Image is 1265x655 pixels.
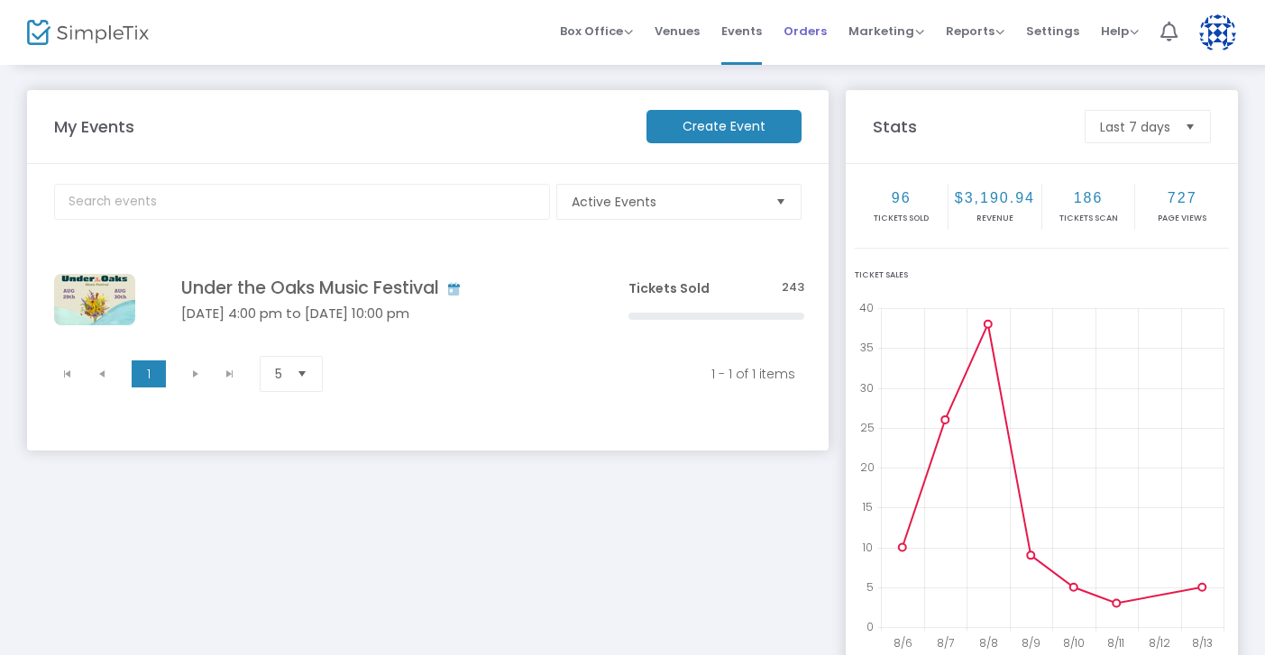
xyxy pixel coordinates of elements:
text: 25 [860,419,875,434]
span: Marketing [848,23,924,40]
text: 8/12 [1150,635,1171,650]
h2: 96 [857,189,946,206]
p: Revenue [950,213,1040,225]
kendo-pager-info: 1 - 1 of 1 items [355,365,795,383]
span: Active Events [572,193,761,211]
span: Page 1 [132,360,166,387]
span: Box Office [560,23,633,40]
div: Ticket Sales [855,269,1229,282]
span: Tickets Sold [628,279,710,297]
h2: 186 [1044,189,1133,206]
span: Orders [784,8,827,54]
text: 5 [866,578,874,594]
span: Venues [655,8,700,54]
h2: 727 [1137,189,1227,206]
span: Last 7 days [1100,118,1170,136]
m-button: Create Event [646,110,802,143]
img: 638772224166786661SimpletixBanner.png [54,274,135,325]
text: 20 [860,459,875,475]
button: Select [1178,111,1203,142]
m-panel-title: My Events [45,114,637,139]
text: 8/7 [937,635,954,650]
span: Settings [1026,8,1079,54]
span: Help [1101,23,1139,40]
text: 8/8 [979,635,998,650]
text: 10 [862,539,873,554]
h2: $3,190.94 [950,189,1040,206]
button: Select [768,185,793,219]
text: 40 [859,300,874,315]
text: 30 [860,379,874,395]
text: 0 [866,619,874,634]
m-panel-title: Stats [865,114,1077,139]
span: Reports [946,23,1004,40]
h5: [DATE] 4:00 pm to [DATE] 10:00 pm [181,305,574,322]
text: 8/9 [1022,635,1041,650]
span: 5 [275,365,282,383]
p: Tickets sold [857,213,946,225]
p: Tickets Scan [1044,213,1133,225]
text: 8/10 [1063,635,1085,650]
text: 8/11 [1108,635,1125,650]
div: Data table [43,251,815,348]
text: 35 [860,340,874,355]
text: 8/13 [1192,635,1213,650]
text: 8/6 [894,635,912,650]
h4: Under the Oaks Music Festival [181,277,574,298]
span: Events [721,8,762,54]
p: Page Views [1137,213,1227,225]
span: 243 [782,279,804,296]
text: 15 [862,499,873,514]
input: Search events [54,184,550,220]
button: Select [289,357,315,391]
